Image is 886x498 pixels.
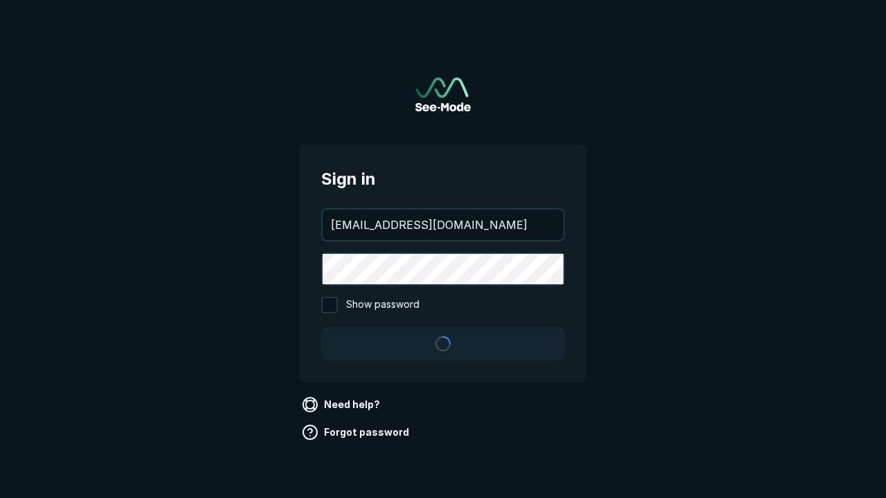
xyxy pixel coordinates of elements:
input: your@email.com [323,210,563,240]
a: Forgot password [299,421,415,443]
span: Show password [346,297,419,313]
img: See-Mode Logo [415,77,471,111]
span: Sign in [321,167,565,192]
a: Need help? [299,394,386,416]
a: Go to sign in [415,77,471,111]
